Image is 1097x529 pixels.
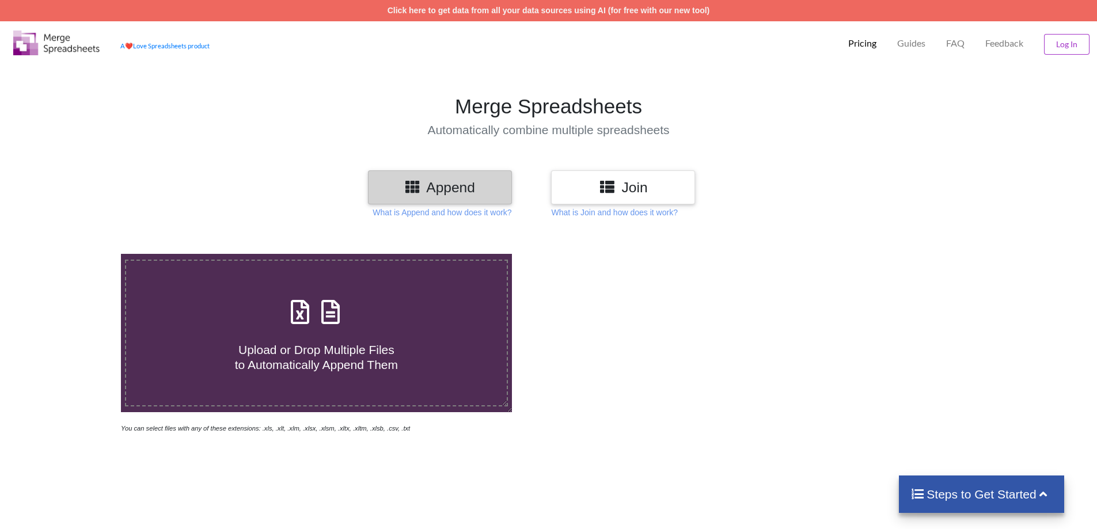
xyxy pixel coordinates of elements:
a: Click here to get data from all your data sources using AI (for free with our new tool) [388,6,710,15]
span: Upload or Drop Multiple Files to Automatically Append Them [235,343,398,371]
p: Pricing [848,37,876,50]
button: Log In [1044,34,1090,55]
img: Logo.png [13,31,100,55]
span: heart [125,42,133,50]
i: You can select files with any of these extensions: .xls, .xlt, .xlm, .xlsx, .xlsm, .xltx, .xltm, ... [121,425,410,432]
p: FAQ [946,37,965,50]
span: Feedback [985,39,1023,48]
p: What is Join and how does it work? [551,207,677,218]
a: AheartLove Spreadsheets product [120,42,210,50]
p: Guides [897,37,925,50]
h3: Join [560,179,686,196]
p: What is Append and how does it work? [373,207,511,218]
h4: Steps to Get Started [910,487,1053,501]
h3: Append [377,179,503,196]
